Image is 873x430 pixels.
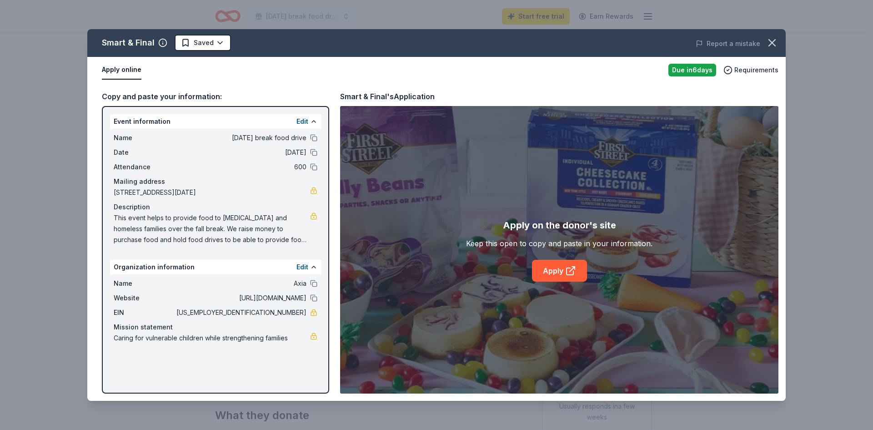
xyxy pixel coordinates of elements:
[296,116,308,127] button: Edit
[340,91,435,102] div: Smart & Final's Application
[114,322,317,333] div: Mission statement
[102,91,329,102] div: Copy and paste your information:
[114,333,310,344] span: Caring for vulnerable children while strengthening families
[723,65,778,76] button: Requirements
[532,260,587,282] a: Apply
[175,132,306,143] span: [DATE] break food drive
[114,187,310,198] span: [STREET_ADDRESS][DATE]
[175,307,306,318] span: [US_EMPLOYER_IDENTIFICATION_NUMBER]
[114,132,175,143] span: Name
[503,218,616,233] div: Apply on the donor's site
[114,202,317,212] div: Description
[102,61,141,80] button: Apply online
[175,162,306,172] span: 600
[668,64,716,76] div: Due in 6 days
[175,147,306,158] span: [DATE]
[734,65,778,76] span: Requirements
[114,147,175,158] span: Date
[102,35,155,50] div: Smart & Final
[296,262,308,273] button: Edit
[114,176,317,187] div: Mailing address
[175,278,306,289] span: Axia
[175,35,231,51] button: Saved
[114,162,175,172] span: Attendance
[114,278,175,289] span: Name
[466,238,652,249] div: Keep this open to copy and paste in your information.
[114,293,175,304] span: Website
[175,293,306,304] span: [URL][DOMAIN_NAME]
[110,260,321,274] div: Organization information
[114,212,310,245] span: This event helps to provide food to [MEDICAL_DATA] and homeless families over the fall break. We ...
[696,38,760,49] button: Report a mistake
[194,37,214,48] span: Saved
[110,114,321,129] div: Event information
[114,307,175,318] span: EIN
